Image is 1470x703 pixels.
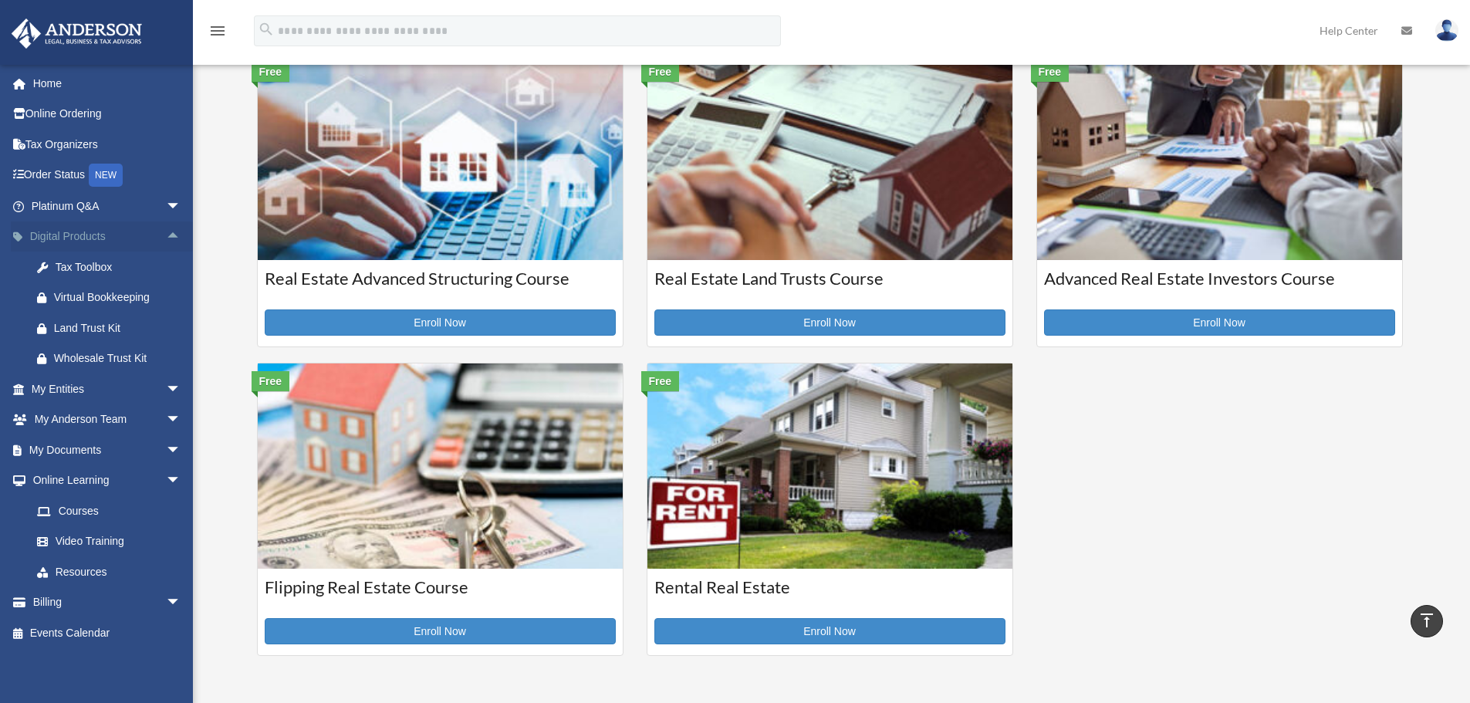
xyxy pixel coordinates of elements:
[641,371,680,391] div: Free
[22,526,204,557] a: Video Training
[252,62,290,82] div: Free
[208,22,227,40] i: menu
[11,160,204,191] a: Order StatusNEW
[22,495,197,526] a: Courses
[11,404,204,435] a: My Anderson Teamarrow_drop_down
[265,267,616,306] h3: Real Estate Advanced Structuring Course
[166,191,197,222] span: arrow_drop_down
[22,252,204,282] a: Tax Toolbox
[54,288,185,307] div: Virtual Bookkeeping
[1435,19,1458,42] img: User Pic
[11,191,204,221] a: Platinum Q&Aarrow_drop_down
[166,587,197,619] span: arrow_drop_down
[89,164,123,187] div: NEW
[208,27,227,40] a: menu
[11,587,204,618] a: Billingarrow_drop_down
[11,221,204,252] a: Digital Productsarrow_drop_up
[11,617,204,648] a: Events Calendar
[1411,605,1443,637] a: vertical_align_top
[166,434,197,466] span: arrow_drop_down
[265,618,616,644] a: Enroll Now
[11,129,204,160] a: Tax Organizers
[54,349,185,368] div: Wholesale Trust Kit
[265,576,616,614] h3: Flipping Real Estate Course
[11,465,204,496] a: Online Learningarrow_drop_down
[166,221,197,253] span: arrow_drop_up
[265,309,616,336] a: Enroll Now
[7,19,147,49] img: Anderson Advisors Platinum Portal
[1044,267,1395,306] h3: Advanced Real Estate Investors Course
[11,68,204,99] a: Home
[11,99,204,130] a: Online Ordering
[1044,309,1395,336] a: Enroll Now
[22,282,204,313] a: Virtual Bookkeeping
[54,319,185,338] div: Land Trust Kit
[166,465,197,497] span: arrow_drop_down
[54,258,185,277] div: Tax Toolbox
[11,373,204,404] a: My Entitiesarrow_drop_down
[1031,62,1070,82] div: Free
[258,21,275,38] i: search
[654,618,1005,644] a: Enroll Now
[22,556,204,587] a: Resources
[641,62,680,82] div: Free
[654,309,1005,336] a: Enroll Now
[11,434,204,465] a: My Documentsarrow_drop_down
[1418,611,1436,630] i: vertical_align_top
[22,313,204,343] a: Land Trust Kit
[166,404,197,436] span: arrow_drop_down
[22,343,204,374] a: Wholesale Trust Kit
[166,373,197,405] span: arrow_drop_down
[654,576,1005,614] h3: Rental Real Estate
[252,371,290,391] div: Free
[654,267,1005,306] h3: Real Estate Land Trusts Course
